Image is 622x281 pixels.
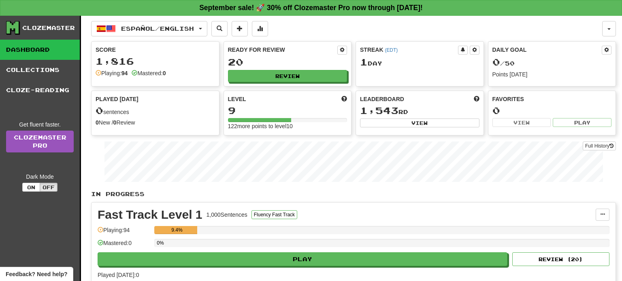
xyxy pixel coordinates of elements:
[132,69,166,77] div: Mastered:
[40,183,58,192] button: Off
[583,142,616,150] button: Full History
[251,210,297,219] button: Fluency Fast Track
[96,118,215,127] div: New / Review
[360,106,479,116] div: rd
[228,95,246,103] span: Level
[22,183,40,192] button: On
[98,226,150,239] div: Playing: 94
[98,252,507,266] button: Play
[385,47,398,53] a: (EDT)
[96,105,103,116] span: 0
[98,239,150,252] div: Mastered: 0
[228,70,347,82] button: Review
[492,46,602,55] div: Daily Goal
[492,60,515,67] span: / 50
[6,173,74,181] div: Dark Mode
[6,120,74,129] div: Get fluent faster.
[96,56,215,66] div: 1,816
[252,21,268,36] button: More stats
[228,46,338,54] div: Ready for Review
[6,131,74,152] a: ClozemasterPro
[492,56,500,68] span: 0
[228,106,347,116] div: 9
[22,24,75,32] div: Clozemaster
[96,46,215,54] div: Score
[492,95,612,103] div: Favorites
[360,118,479,127] button: View
[211,21,228,36] button: Search sentences
[6,270,67,278] span: Open feedback widget
[121,70,128,76] strong: 94
[91,190,616,198] p: In Progress
[91,21,207,36] button: Español/English
[163,70,166,76] strong: 0
[96,95,138,103] span: Played [DATE]
[360,46,458,54] div: Streak
[98,272,139,278] span: Played [DATE]: 0
[157,226,197,234] div: 9.4%
[98,209,202,221] div: Fast Track Level 1
[113,119,117,126] strong: 0
[492,106,612,116] div: 0
[96,69,128,77] div: Playing:
[96,106,215,116] div: sentences
[232,21,248,36] button: Add sentence to collection
[512,252,609,266] button: Review (20)
[121,25,194,32] span: Español / English
[207,211,247,219] div: 1,000 Sentences
[492,118,551,127] button: View
[360,56,368,68] span: 1
[492,70,612,78] div: Points [DATE]
[228,57,347,67] div: 20
[199,4,423,12] strong: September sale! 🚀 30% off Clozemaster Pro now through [DATE]!
[360,105,398,116] span: 1,543
[360,57,479,68] div: Day
[360,95,404,103] span: Leaderboard
[341,95,347,103] span: Score more points to level up
[474,95,479,103] span: This week in points, UTC
[96,119,99,126] strong: 0
[228,122,347,130] div: 122 more points to level 10
[553,118,611,127] button: Play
